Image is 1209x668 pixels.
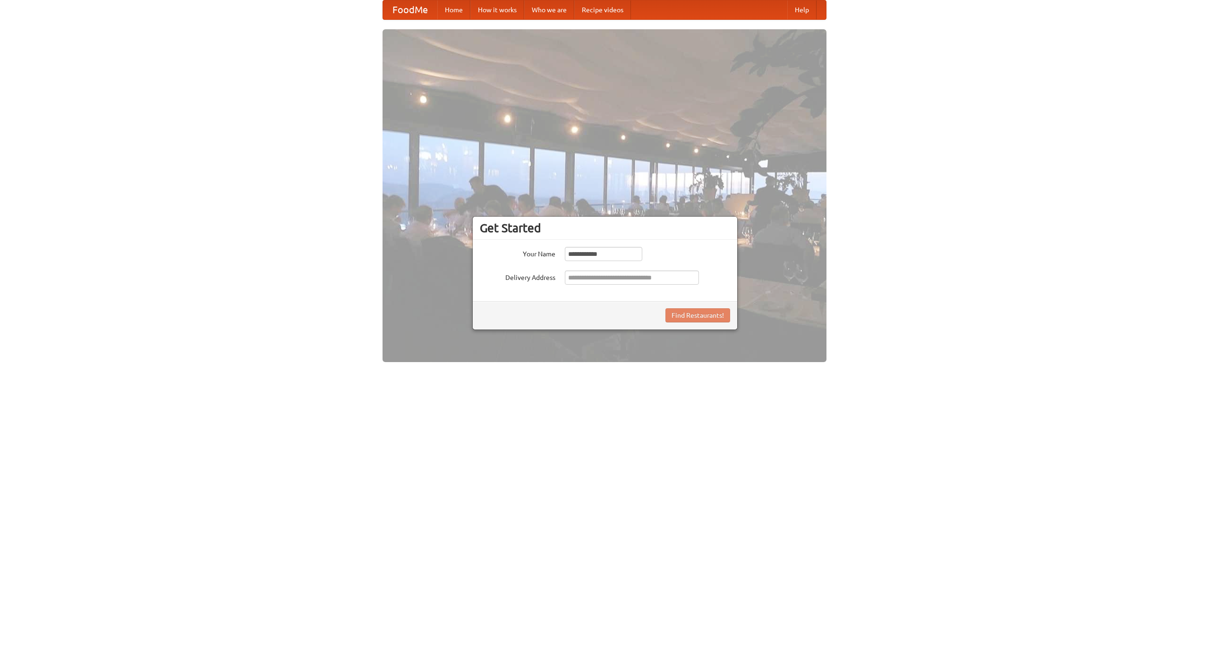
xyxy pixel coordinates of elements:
a: Who we are [524,0,574,19]
a: How it works [470,0,524,19]
a: Help [787,0,817,19]
label: Your Name [480,247,555,259]
button: Find Restaurants! [665,308,730,322]
a: Home [437,0,470,19]
a: Recipe videos [574,0,631,19]
h3: Get Started [480,221,730,235]
label: Delivery Address [480,271,555,282]
a: FoodMe [383,0,437,19]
